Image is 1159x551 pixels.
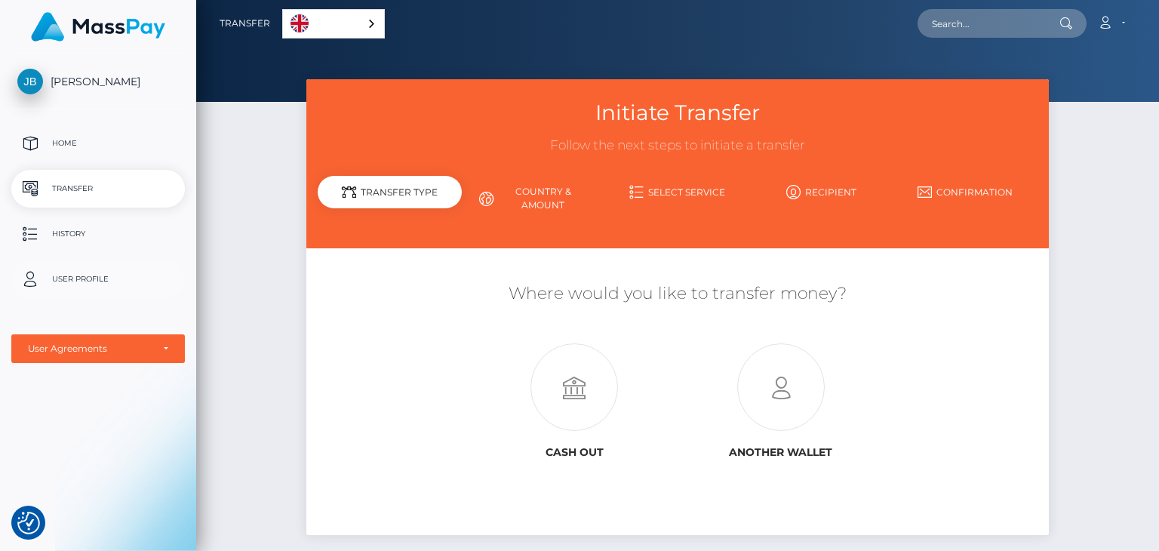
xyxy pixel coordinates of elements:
[689,446,872,459] h6: Another wallet
[11,215,185,253] a: History
[11,334,185,363] button: User Agreements
[11,260,185,298] a: User Profile
[11,170,185,208] a: Transfer
[283,10,384,38] a: English
[606,179,750,205] a: Select Service
[749,179,893,205] a: Recipient
[17,512,40,534] button: Consent Preferences
[17,223,179,245] p: History
[11,75,185,88] span: [PERSON_NAME]
[483,446,666,459] h6: Cash out
[17,132,179,155] p: Home
[282,9,385,38] aside: Language selected: English
[318,176,462,208] div: Transfer Type
[17,268,179,291] p: User Profile
[918,9,1059,38] input: Search...
[318,137,1037,155] h3: Follow the next steps to initiate a transfer
[318,98,1037,128] h3: Initiate Transfer
[462,179,606,218] a: Country & Amount
[220,8,270,39] a: Transfer
[17,512,40,534] img: Revisit consent button
[893,179,1038,205] a: Confirmation
[282,9,385,38] div: Language
[318,282,1037,306] h5: Where would you like to transfer money?
[17,177,179,200] p: Transfer
[28,343,152,355] div: User Agreements
[31,12,165,42] img: MassPay
[11,125,185,162] a: Home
